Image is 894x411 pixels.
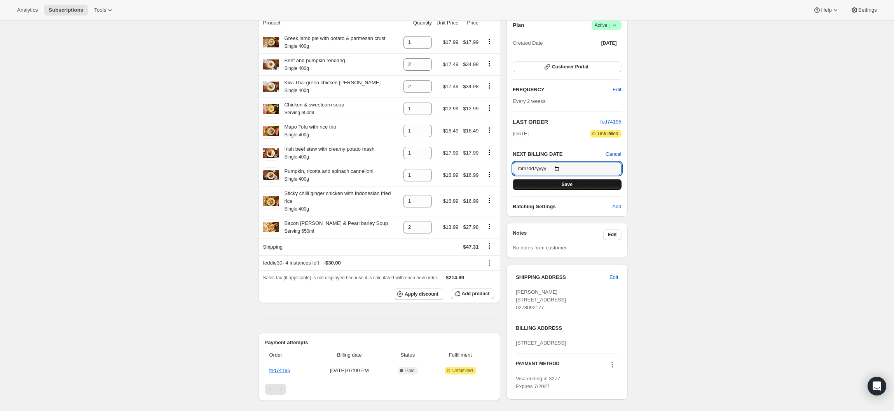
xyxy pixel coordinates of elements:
span: $17.99 [443,150,459,156]
span: Visa ending in 3277 Expires 7/2027 [516,376,560,389]
button: Product actions [483,170,496,179]
div: Greek lamb pie with potato & parmesan crust [279,35,386,50]
small: Serving 650ml [285,110,314,115]
span: Every 2 weeks [513,98,546,104]
span: Edit [608,232,617,238]
h3: BILLING ADDRESS [516,324,618,332]
span: [PERSON_NAME] [STREET_ADDRESS] 0278092177 [516,289,566,310]
span: Subscriptions [49,7,83,13]
a: fed74195 [600,119,621,125]
div: Irish beef stew with creamy potato mash [279,145,375,161]
div: feddie30 - 4 instances left [263,259,479,267]
button: Edit [608,84,626,96]
small: Serving 650ml [285,228,314,234]
button: Analytics [12,5,42,16]
h2: Payment attempts [265,339,494,347]
button: Add product [451,288,494,299]
h2: Plan [513,21,524,29]
span: Customer Portal [552,64,588,70]
h2: FREQUENCY [513,86,613,94]
small: Single 400g [285,132,309,138]
span: $16.49 [443,128,459,134]
button: Cancel [606,150,621,158]
span: $34.98 [463,61,478,67]
button: Customer Portal [513,61,621,72]
span: Save [562,181,573,188]
span: Fulfillment [431,351,489,359]
span: Add [612,203,621,211]
span: $214.69 [446,275,464,280]
div: Sticky chilli ginger chicken with Indonesian fried rice [279,190,399,213]
div: Bacon [PERSON_NAME] & Pearl barley Soup [279,219,388,235]
th: Shipping [258,238,402,255]
h3: SHIPPING ADDRESS [516,273,609,281]
h2: LAST ORDER [513,118,600,126]
button: Product actions [483,59,496,68]
a: fed74195 [269,367,290,373]
span: Billing date [314,351,384,359]
span: $12.99 [443,106,459,111]
span: No notes from customer [513,245,567,251]
button: Product actions [483,148,496,157]
span: $17.49 [443,61,459,67]
button: Save [513,179,621,190]
th: Order [265,347,313,364]
span: Paid [405,367,415,374]
span: $16.99 [463,198,478,204]
th: Product [258,14,402,31]
div: Open Intercom Messenger [868,377,886,395]
button: Help [808,5,844,16]
span: Apply discount [405,291,438,297]
div: Kiwi Thai green chicken [PERSON_NAME] [279,79,381,94]
span: $12.99 [463,106,478,111]
th: Price [461,14,481,31]
small: Single 400g [285,66,309,71]
small: Single 400g [285,176,309,182]
button: Settings [846,5,882,16]
span: Help [821,7,831,13]
span: $16.99 [443,198,459,204]
button: Tools [89,5,119,16]
span: $17.99 [443,39,459,45]
th: Quantity [401,14,434,31]
span: $13.99 [443,224,459,230]
nav: Pagination [265,384,494,395]
span: Status [389,351,426,359]
div: Beef and pumpkin rendang [279,57,345,72]
button: Add [608,200,626,213]
span: $16.99 [463,172,478,178]
span: Unfulfilled [452,367,473,374]
span: $27.98 [463,224,478,230]
span: Active [595,21,618,29]
button: Product actions [483,196,496,205]
span: Sales tax (if applicable) is not displayed because it is calculated with each new order. [263,275,438,280]
h2: NEXT BILLING DATE [513,150,606,158]
span: [DATE] [513,130,529,138]
span: Add product [462,291,489,297]
span: Edit [609,273,618,281]
button: Product actions [483,222,496,231]
button: Product actions [483,37,496,46]
span: [STREET_ADDRESS] [516,340,566,346]
h6: Batching Settings [513,203,612,211]
span: Settings [858,7,877,13]
span: $16.99 [443,172,459,178]
span: $17.99 [463,39,478,45]
button: Product actions [483,82,496,90]
div: Mapo Tofu with rice trio [279,123,336,139]
button: Shipping actions [483,242,496,250]
button: Product actions [483,126,496,134]
span: $34.98 [463,84,478,89]
small: Single 400g [285,154,309,160]
small: Single 400g [285,88,309,93]
span: Analytics [17,7,38,13]
span: Unfulfilled [598,131,618,137]
span: $17.49 [443,84,459,89]
button: Apply discount [394,288,443,300]
span: [DATE] · 07:00 PM [314,367,384,374]
small: Single 400g [285,206,309,212]
span: [DATE] [601,40,617,46]
button: Edit [603,229,622,240]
